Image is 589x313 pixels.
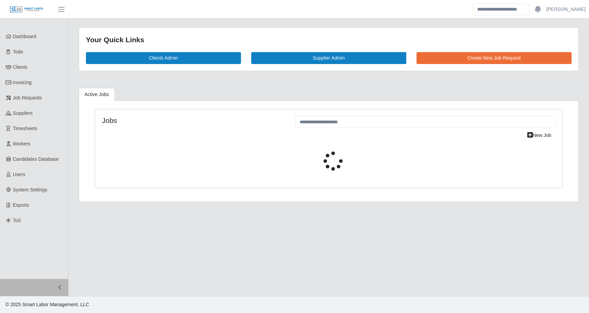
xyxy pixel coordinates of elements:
h4: Jobs [102,116,285,125]
span: Candidates Database [13,156,59,162]
span: Timesheets [13,126,37,131]
div: Your Quick Links [86,34,572,45]
span: Job Requests [13,95,42,100]
span: Workers [13,141,31,146]
span: © 2025 Smart Labor Management, LLC [5,302,89,307]
span: Dashboard [13,34,36,39]
span: System Settings [13,187,47,192]
span: Exports [13,202,29,208]
span: ToS [13,218,21,223]
a: Supplier Admin [251,52,406,64]
span: Clients [13,64,28,70]
span: Users [13,172,26,177]
img: SLM Logo [10,6,44,13]
span: Todo [13,49,23,54]
a: Create New Job Request [417,52,572,64]
a: [PERSON_NAME] [546,6,586,13]
a: Active Jobs [79,88,115,101]
span: Invoicing [13,80,32,85]
a: New Job [523,129,556,141]
input: Search [473,3,529,15]
span: Suppliers [13,110,33,116]
a: Clients Admin [86,52,241,64]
